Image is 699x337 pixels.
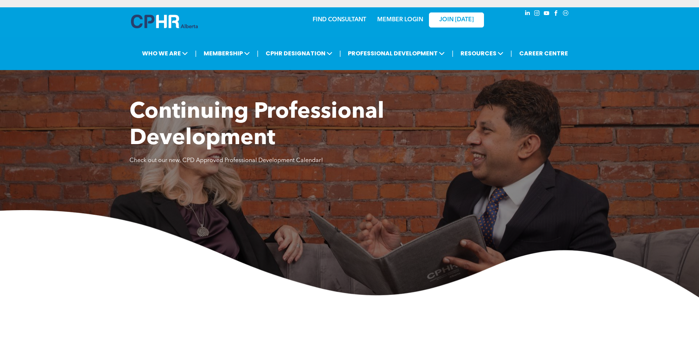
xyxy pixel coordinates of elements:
a: youtube [543,9,551,19]
a: JOIN [DATE] [429,12,484,28]
span: PROFESSIONAL DEVELOPMENT [346,47,447,60]
span: JOIN [DATE] [439,17,474,23]
span: RESOURCES [458,47,506,60]
a: linkedin [524,9,532,19]
li: | [195,46,197,61]
a: Social network [562,9,570,19]
a: MEMBER LOGIN [377,17,423,23]
a: instagram [533,9,541,19]
span: Check out our new, CPD Approved Professional Development Calendar! [130,158,323,164]
li: | [452,46,454,61]
span: CPHR DESIGNATION [263,47,335,60]
span: MEMBERSHIP [201,47,252,60]
span: Continuing Professional Development [130,101,384,150]
a: CAREER CENTRE [517,47,570,60]
a: FIND CONSULTANT [313,17,366,23]
span: WHO WE ARE [140,47,190,60]
li: | [510,46,512,61]
img: A blue and white logo for cp alberta [131,15,198,28]
a: facebook [552,9,560,19]
li: | [257,46,259,61]
li: | [339,46,341,61]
